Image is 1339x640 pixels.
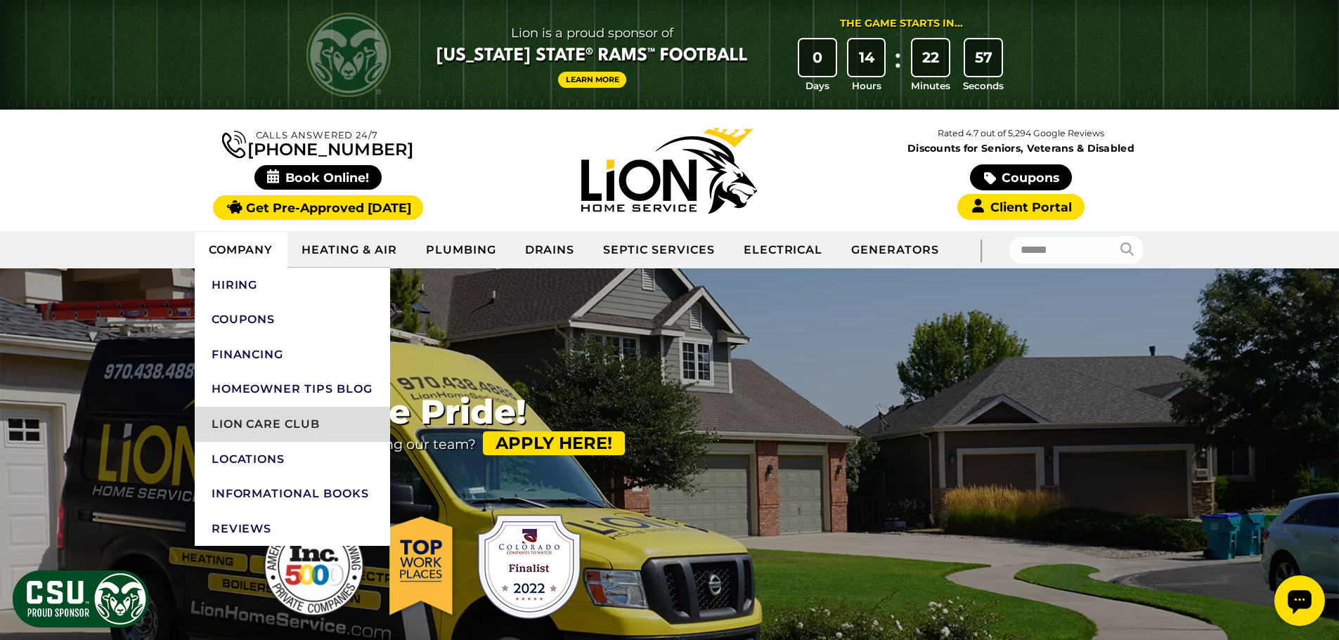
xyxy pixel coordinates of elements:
[730,233,838,268] a: Electrical
[963,79,1004,93] span: Seconds
[213,195,423,220] a: Get Pre-Approved [DATE]
[848,143,1194,153] span: Discounts for Seniors, Veterans & Disabled
[965,39,1002,76] div: 57
[436,22,748,44] span: Lion is a proud sponsor of
[483,431,625,455] a: Apply Here!
[912,39,949,76] div: 22
[436,44,748,68] span: [US_STATE] State® Rams™ Football
[195,233,288,268] a: Company
[195,442,390,477] a: Locations
[589,233,729,268] a: Septic Services
[845,126,1196,141] p: Rated 4.7 out of 5,294 Google Reviews
[11,568,151,629] img: CSU Sponsor Badge
[195,372,390,407] a: Homeowner Tips Blog
[222,128,413,158] a: [PHONE_NUMBER]
[848,39,885,76] div: 14
[412,233,511,268] a: Plumbing
[837,233,953,268] a: Generators
[384,511,461,623] img: Top WorkPlaces
[511,233,590,268] a: Drains
[306,13,391,97] img: CSU Rams logo
[195,302,390,337] a: Coupons
[799,39,836,76] div: 0
[6,6,56,56] div: Open chat widget
[287,233,411,268] a: Heating & Air
[957,194,1084,220] a: Client Portal
[266,431,625,455] p: Interested in joining our team?
[806,79,829,93] span: Days
[840,16,963,32] div: The Game Starts in...
[259,511,371,623] img: Ranked on Inc 5000
[953,231,1009,268] div: |
[581,128,757,214] img: Lion Home Service
[970,164,1071,190] a: Coupons
[558,72,627,88] a: Learn More
[195,268,390,303] a: Hiring
[911,79,950,93] span: Minutes
[473,511,586,623] img: Colorado Companies to Watch Finalist 2022
[195,337,390,372] a: Financing
[195,511,390,547] a: Reviews
[852,79,881,93] span: Hours
[195,407,390,442] a: Lion Care Club
[891,39,905,93] div: :
[254,165,382,190] span: Book Online!
[266,393,625,431] span: Join the Pride!
[195,476,390,511] a: Informational Books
